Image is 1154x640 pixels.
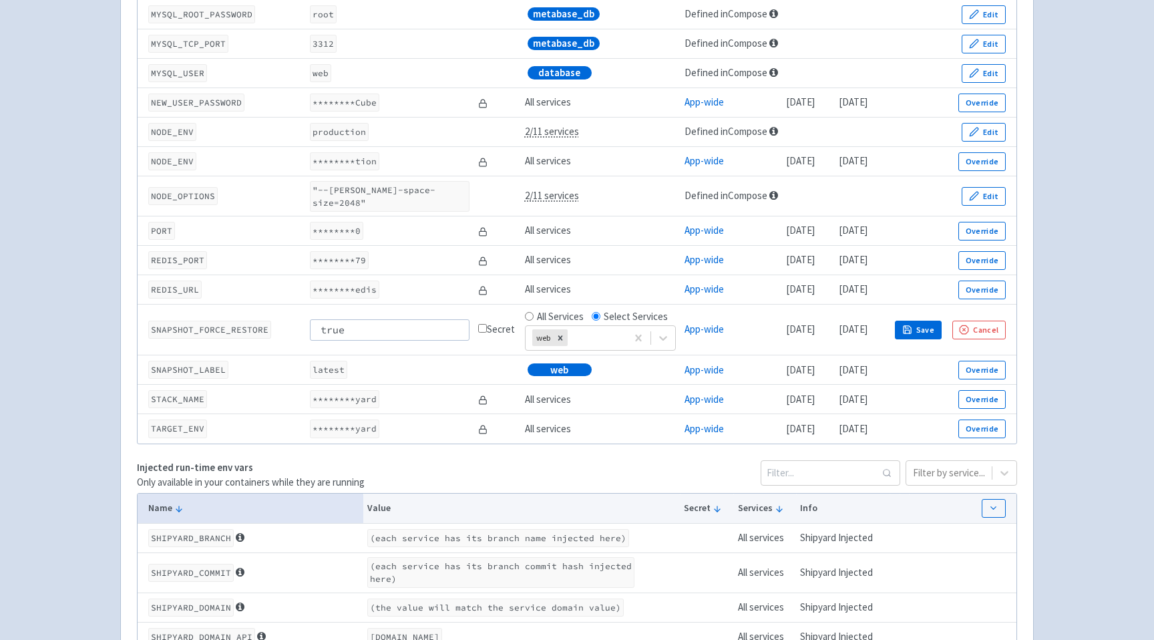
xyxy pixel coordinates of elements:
a: App-wide [685,96,724,108]
td: All services [733,523,796,552]
div: Remove web [553,329,568,346]
a: Defined in Compose [685,125,767,138]
time: [DATE] [786,323,815,335]
td: All services [520,88,680,118]
code: NEW_USER_PASSWORD [148,94,244,112]
td: Shipyard Injected [796,523,890,552]
a: App-wide [685,323,724,335]
code: NODE_OPTIONS [148,187,218,205]
div: web [532,329,553,346]
button: Override [958,281,1006,299]
span: metabase_db [533,7,594,21]
time: [DATE] [839,253,868,266]
time: [DATE] [786,422,815,435]
span: 2/11 services [525,125,579,138]
td: All services [733,593,796,622]
button: Save [895,321,942,339]
button: Override [958,152,1006,171]
td: Shipyard Injected [796,552,890,593]
code: NODE_ENV [148,152,196,170]
code: 3312 [310,35,337,53]
button: Edit [962,64,1006,83]
code: web [310,64,331,82]
span: metabase_db [533,37,594,50]
td: All services [520,414,680,444]
button: Override [958,94,1006,112]
a: App-wide [685,283,724,295]
div: Secret [478,322,516,337]
time: [DATE] [839,363,868,376]
button: Edit [962,35,1006,53]
time: [DATE] [839,393,868,406]
a: App-wide [685,224,724,236]
span: web [550,363,568,377]
code: root [310,5,337,23]
time: [DATE] [839,283,868,295]
button: Override [958,390,1006,409]
td: All services [520,246,680,275]
time: [DATE] [839,323,868,335]
time: [DATE] [839,422,868,435]
a: Defined in Compose [685,189,767,202]
button: Override [958,251,1006,270]
time: [DATE] [786,253,815,266]
button: Edit [962,187,1006,206]
time: [DATE] [839,154,868,167]
span: database [538,66,580,79]
button: Override [958,222,1006,241]
code: MYSQL_TCP_PORT [148,35,228,53]
code: (the value will match the service domain value) [367,599,624,617]
button: Override [958,361,1006,379]
strong: Injected run-time env vars [137,461,253,474]
code: STACK_NAME [148,390,207,408]
th: Value [363,494,680,524]
code: MYSQL_USER [148,64,207,82]
a: App-wide [685,422,724,435]
code: SNAPSHOT_FORCE_RESTORE [148,321,271,339]
a: Defined in Compose [685,37,767,49]
input: false [310,319,470,341]
time: [DATE] [786,283,815,295]
label: All Services [537,309,584,325]
code: latest [310,361,347,379]
td: All services [520,216,680,246]
td: All services [520,275,680,305]
th: Info [796,494,890,524]
a: App-wide [685,393,724,406]
button: Override [958,420,1006,438]
code: PORT [148,222,175,240]
a: Defined in Compose [685,66,767,79]
time: [DATE] [786,96,815,108]
code: NODE_ENV [148,123,196,141]
a: App-wide [685,363,724,376]
code: (each service has its branch name injected here) [367,529,629,547]
time: [DATE] [786,363,815,376]
a: App-wide [685,253,724,266]
label: Select Services [604,309,668,325]
time: [DATE] [839,224,868,236]
code: SHIPYARD_COMMIT [148,564,234,582]
code: REDIS_PORT [148,251,207,269]
span: 2/11 services [525,189,579,202]
button: Edit [962,5,1006,24]
time: [DATE] [786,224,815,236]
code: production [310,123,369,141]
code: "--[PERSON_NAME]-space-size=2048" [310,181,470,212]
td: All services [520,147,680,176]
code: SNAPSHOT_LABEL [148,361,228,379]
code: MYSQL_ROOT_PASSWORD [148,5,255,23]
code: SHIPYARD_BRANCH [148,529,234,547]
button: Secret [684,501,729,515]
td: Shipyard Injected [796,593,890,622]
td: All services [520,385,680,414]
code: REDIS_URL [148,281,202,299]
td: All services [733,552,796,593]
a: App-wide [685,154,724,167]
code: TARGET_ENV [148,420,207,438]
a: Defined in Compose [685,7,767,20]
p: Only available in your containers while they are running [137,475,365,490]
code: SHIPYARD_DOMAIN [148,599,234,617]
button: Edit [962,123,1006,142]
button: Cancel [952,321,1006,339]
time: [DATE] [839,96,868,108]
